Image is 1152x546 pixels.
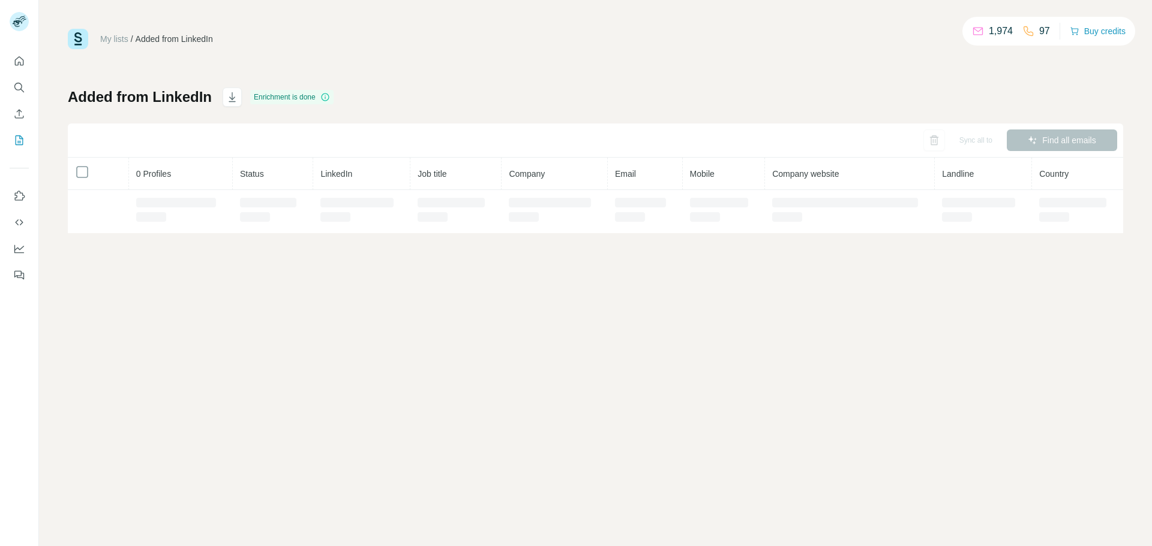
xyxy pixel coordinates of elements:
[136,169,171,179] span: 0 Profiles
[615,169,636,179] span: Email
[10,238,29,260] button: Dashboard
[320,169,352,179] span: LinkedIn
[68,29,88,49] img: Surfe Logo
[1039,169,1069,179] span: Country
[10,103,29,125] button: Enrich CSV
[10,50,29,72] button: Quick start
[1070,23,1126,40] button: Buy credits
[989,24,1013,38] p: 1,974
[250,90,334,104] div: Enrichment is done
[100,34,128,44] a: My lists
[690,169,715,179] span: Mobile
[1039,24,1050,38] p: 97
[418,169,446,179] span: Job title
[942,169,974,179] span: Landline
[10,77,29,98] button: Search
[10,212,29,233] button: Use Surfe API
[240,169,264,179] span: Status
[509,169,545,179] span: Company
[68,88,212,107] h1: Added from LinkedIn
[131,33,133,45] li: /
[10,185,29,207] button: Use Surfe on LinkedIn
[772,169,839,179] span: Company website
[136,33,213,45] div: Added from LinkedIn
[10,129,29,151] button: My lists
[10,264,29,286] button: Feedback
